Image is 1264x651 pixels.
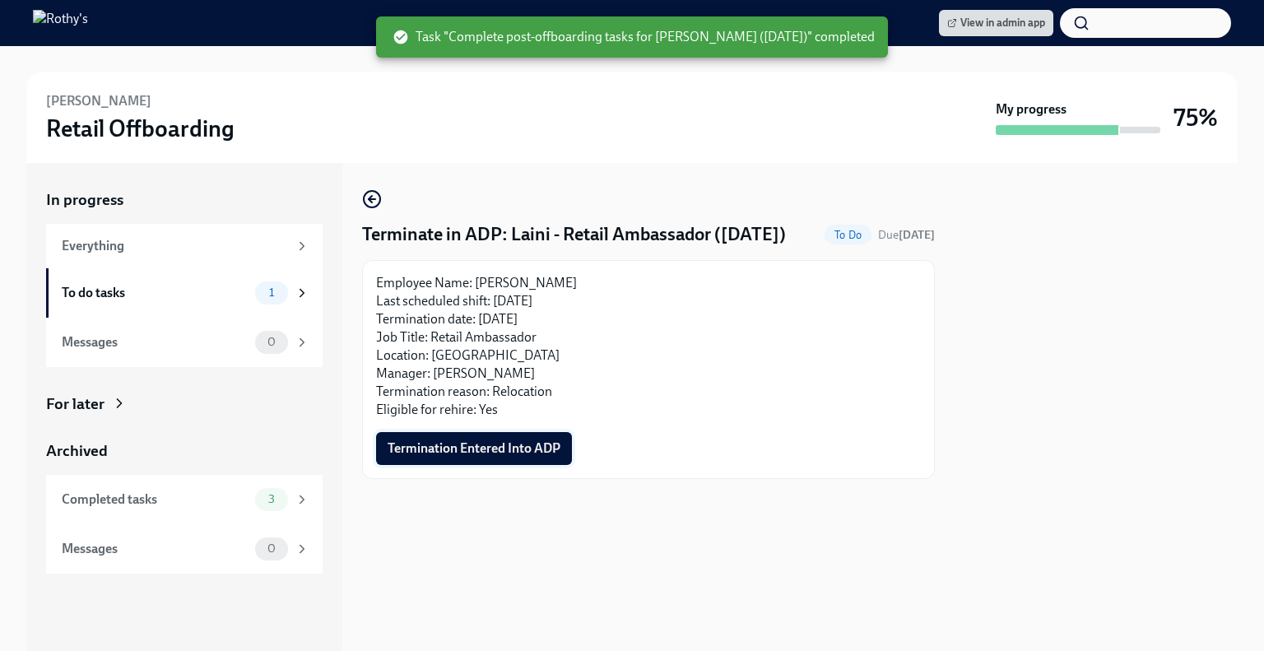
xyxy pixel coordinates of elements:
a: For later [46,393,323,415]
h3: Retail Offboarding [46,114,235,143]
div: To do tasks [62,284,249,302]
span: Termination Entered Into ADP [388,440,560,457]
span: 1 [259,286,284,299]
span: View in admin app [947,15,1045,31]
h6: [PERSON_NAME] [46,92,151,110]
button: Termination Entered Into ADP [376,432,572,465]
div: Messages [62,333,249,351]
span: Due [878,228,935,242]
h4: Terminate in ADP: Laini - Retail Ambassador ([DATE]) [362,222,786,247]
a: To do tasks1 [46,268,323,318]
h3: 75% [1173,103,1218,133]
span: August 25th, 2025 09:00 [878,227,935,243]
span: 3 [258,493,285,505]
span: 0 [258,336,286,348]
img: Rothy's [33,10,88,36]
span: To Do [825,229,871,241]
a: Messages0 [46,524,323,574]
div: Completed tasks [62,491,249,509]
span: Task "Complete post-offboarding tasks for [PERSON_NAME] ([DATE])" completed [393,28,875,46]
div: For later [46,393,105,415]
a: Messages0 [46,318,323,367]
a: Archived [46,440,323,462]
a: Completed tasks3 [46,475,323,524]
div: Messages [62,540,249,558]
strong: My progress [996,100,1066,119]
a: View in admin app [939,10,1053,36]
span: 0 [258,542,286,555]
div: Everything [62,237,288,255]
a: In progress [46,189,323,211]
p: Employee Name: [PERSON_NAME] Last scheduled shift: [DATE] Termination date: [DATE] Job Title: Ret... [376,274,921,419]
strong: [DATE] [899,228,935,242]
a: Everything [46,224,323,268]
